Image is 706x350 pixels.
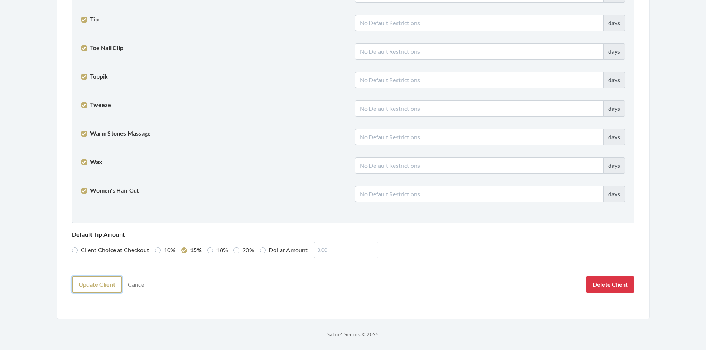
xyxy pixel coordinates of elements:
[355,186,604,202] input: No Default Restrictions
[355,15,604,31] input: No Default Restrictions
[603,43,625,60] div: days
[355,72,604,88] input: No Default Restrictions
[81,15,99,24] label: Tip
[355,129,604,145] input: No Default Restrictions
[207,246,228,254] label: 18%
[81,157,103,166] label: Wax
[123,277,150,291] a: Cancel
[72,276,122,293] button: Update Client
[72,246,149,254] label: Client Choice at Checkout
[72,229,634,240] p: Default Tip Amount
[355,43,604,60] input: No Default Restrictions
[260,246,308,254] label: Dollar Amount
[586,276,634,293] button: Delete Client
[603,129,625,145] div: days
[355,100,604,117] input: No Default Restrictions
[81,72,108,81] label: Toppik
[81,129,151,138] label: Warm Stones Massage
[603,72,625,88] div: days
[314,242,378,258] input: 3.00
[603,100,625,117] div: days
[81,43,124,52] label: Toe Nail Clip
[81,186,139,195] label: Women's Hair Cut
[181,246,202,254] label: 15%
[603,186,625,202] div: days
[355,157,604,174] input: No Default Restrictions
[603,157,625,174] div: days
[81,100,112,109] label: Tweeze
[233,246,254,254] label: 20%
[155,246,176,254] label: 10%
[603,15,625,31] div: days
[57,330,650,339] p: Salon 4 Seniors © 2025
